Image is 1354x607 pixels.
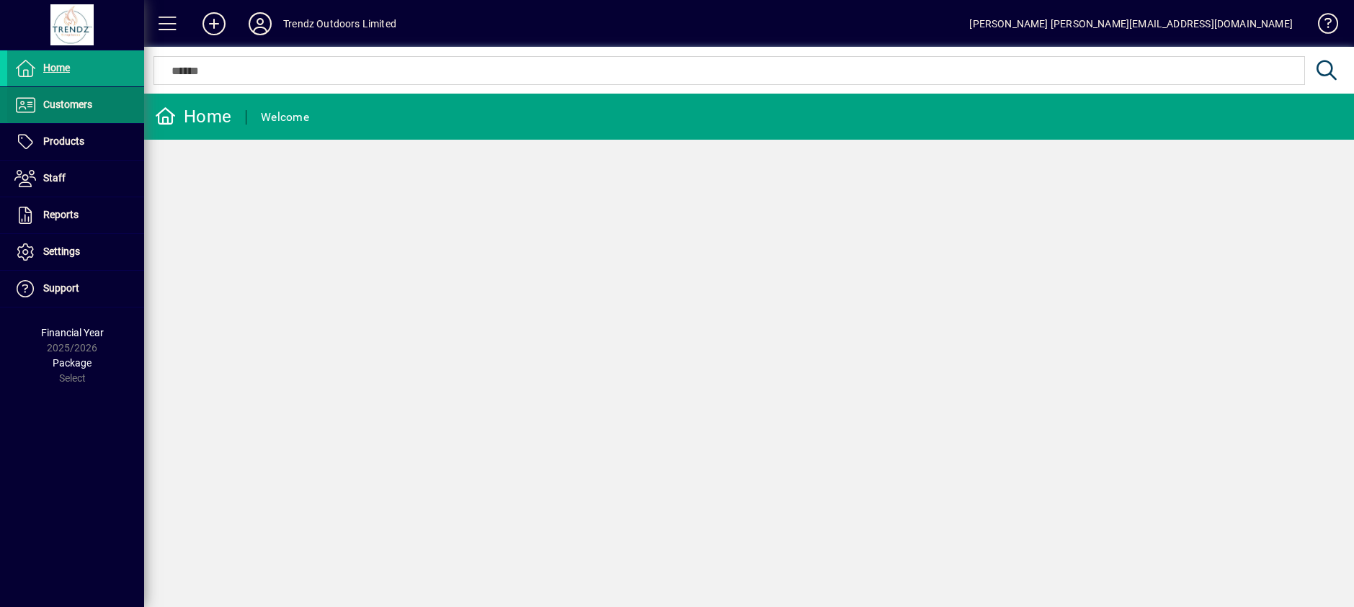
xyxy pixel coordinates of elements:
[969,12,1293,35] div: [PERSON_NAME] [PERSON_NAME][EMAIL_ADDRESS][DOMAIN_NAME]
[7,271,144,307] a: Support
[43,135,84,147] span: Products
[155,105,231,128] div: Home
[43,246,80,257] span: Settings
[237,11,283,37] button: Profile
[261,106,309,129] div: Welcome
[191,11,237,37] button: Add
[53,357,92,369] span: Package
[7,197,144,233] a: Reports
[43,209,79,220] span: Reports
[7,87,144,123] a: Customers
[283,12,396,35] div: Trendz Outdoors Limited
[41,327,104,338] span: Financial Year
[43,172,66,184] span: Staff
[7,124,144,160] a: Products
[43,99,92,110] span: Customers
[43,62,70,73] span: Home
[7,234,144,270] a: Settings
[1307,3,1336,50] a: Knowledge Base
[7,161,144,197] a: Staff
[43,282,79,294] span: Support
